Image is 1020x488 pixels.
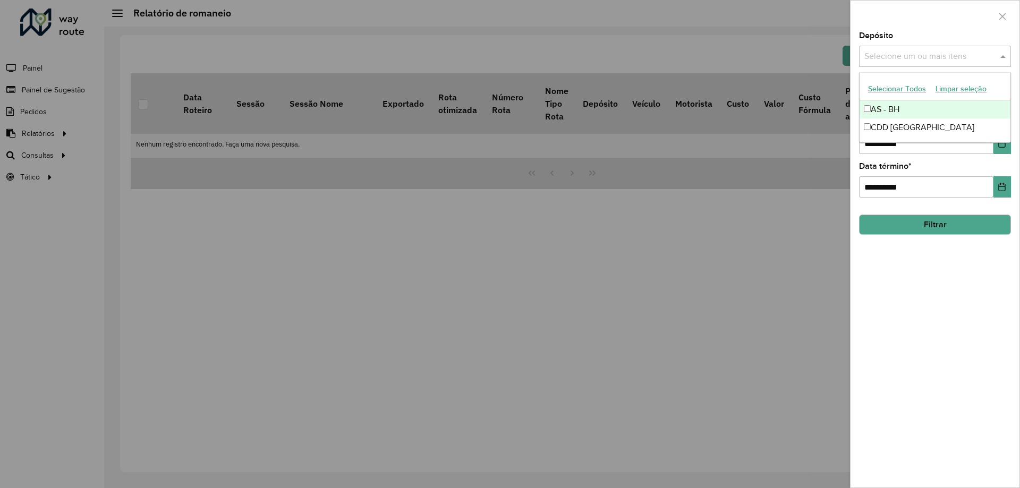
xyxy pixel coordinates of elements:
div: CDD [GEOGRAPHIC_DATA] [860,118,1010,136]
ng-dropdown-panel: Options list [859,72,1011,143]
div: AS - BH [860,100,1010,118]
button: Choose Date [993,176,1011,198]
button: Limpar seleção [931,81,991,97]
button: Filtrar [859,215,1011,235]
button: Selecionar Todos [863,81,931,97]
label: Data término [859,160,912,173]
label: Depósito [859,29,893,42]
button: Choose Date [993,133,1011,154]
